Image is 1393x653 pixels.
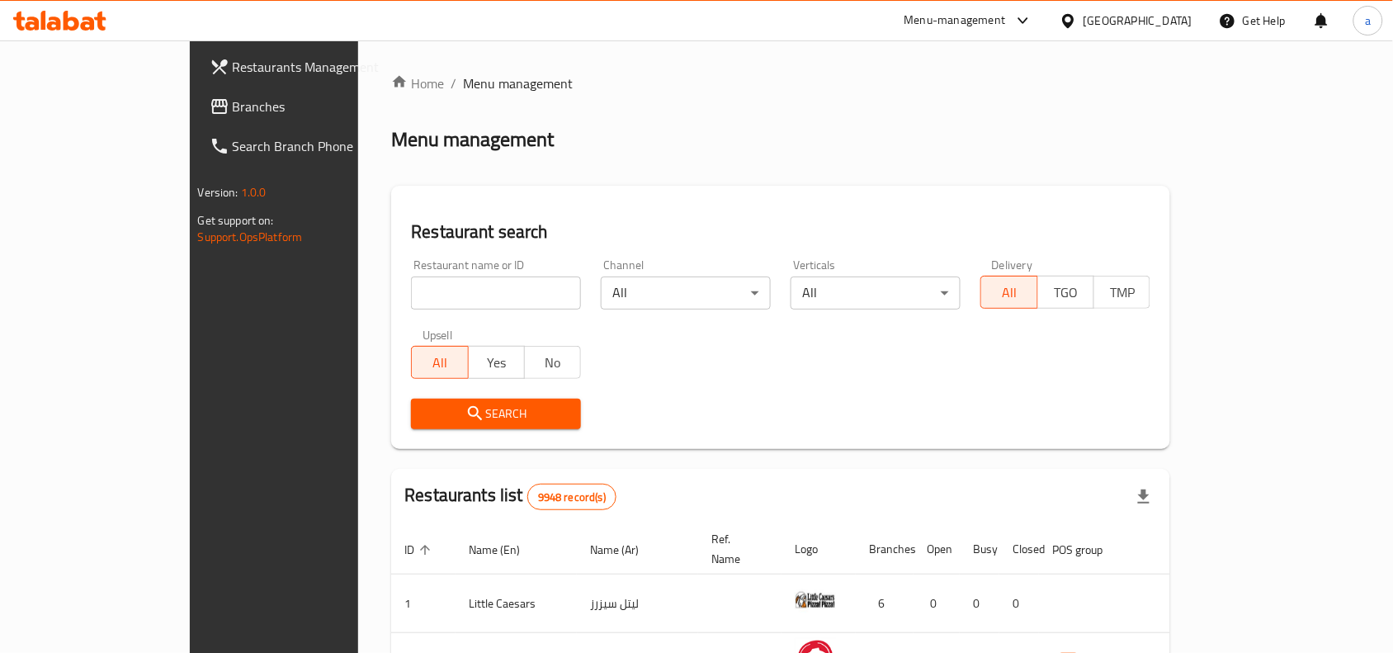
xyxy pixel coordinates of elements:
[711,529,762,569] span: Ref. Name
[914,575,960,633] td: 0
[1093,276,1150,309] button: TMP
[391,73,1170,93] nav: breadcrumb
[590,540,660,560] span: Name (Ar)
[577,575,698,633] td: ليتل سيزرز
[198,226,303,248] a: Support.OpsPlatform
[411,346,468,379] button: All
[196,126,423,166] a: Search Branch Phone
[241,182,267,203] span: 1.0.0
[527,484,616,510] div: Total records count
[233,57,409,77] span: Restaurants Management
[960,575,999,633] td: 0
[531,351,574,375] span: No
[198,210,274,231] span: Get support on:
[404,540,436,560] span: ID
[468,346,525,379] button: Yes
[1045,281,1088,305] span: TGO
[451,73,456,93] li: /
[196,47,423,87] a: Restaurants Management
[960,524,999,575] th: Busy
[914,524,960,575] th: Open
[411,220,1150,244] h2: Restaurant search
[463,73,573,93] span: Menu management
[1124,477,1164,517] div: Export file
[198,182,238,203] span: Version:
[418,351,461,375] span: All
[1365,12,1371,30] span: a
[391,126,554,153] h2: Menu management
[233,97,409,116] span: Branches
[233,136,409,156] span: Search Branch Phone
[404,483,616,510] h2: Restaurants list
[424,404,568,424] span: Search
[475,351,518,375] span: Yes
[601,277,771,310] div: All
[904,11,1006,31] div: Menu-management
[980,276,1037,309] button: All
[1052,540,1124,560] span: POS group
[856,524,914,575] th: Branches
[524,346,581,379] button: No
[469,540,541,560] span: Name (En)
[856,575,914,633] td: 6
[795,580,836,621] img: Little Caesars
[992,259,1033,271] label: Delivery
[781,524,856,575] th: Logo
[423,329,453,341] label: Upsell
[988,281,1031,305] span: All
[791,277,961,310] div: All
[999,524,1039,575] th: Closed
[1101,281,1144,305] span: TMP
[1037,276,1094,309] button: TGO
[999,575,1039,633] td: 0
[528,490,616,505] span: 9948 record(s)
[456,575,577,633] td: Little Caesars
[1084,12,1192,30] div: [GEOGRAPHIC_DATA]
[391,575,456,633] td: 1
[411,399,581,429] button: Search
[196,87,423,126] a: Branches
[411,277,581,310] input: Search for restaurant name or ID..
